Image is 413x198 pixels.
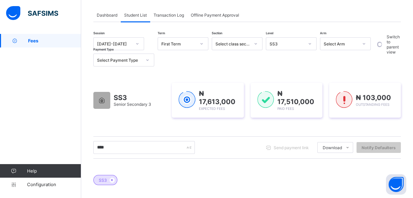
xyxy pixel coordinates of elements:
[97,13,117,18] span: Dashboard
[161,41,196,46] div: First Term
[154,13,184,18] span: Transaction Log
[277,106,294,111] span: Paid Fees
[199,90,235,106] span: ₦ 17,613,000
[257,91,274,108] img: paid-1.3eb1404cbcb1d3b736510a26bbfa3ccb.svg
[93,47,114,51] span: Payment Type
[114,102,151,107] span: Senior Secondary 3
[274,145,309,150] span: Send payment link
[386,174,406,195] button: Open asap
[277,90,314,106] span: ₦ 17,510,000
[6,6,58,20] img: safsims
[28,38,81,43] span: Fees
[27,168,81,174] span: Help
[114,94,151,102] span: SS3
[266,31,273,35] span: Level
[97,58,142,63] div: Select Payment Type
[124,13,147,18] span: Student List
[191,13,239,18] span: Offline Payment Approval
[179,91,195,108] img: expected-1.03dd87d44185fb6c27cc9b2570c10499.svg
[362,145,396,150] span: Notify Defaulters
[356,94,391,102] span: ₦ 103,000
[387,34,400,55] label: Switch to parent view
[212,31,222,35] span: Section
[97,41,132,46] div: [DATE]-[DATE]
[158,31,165,35] span: Term
[27,182,81,187] span: Configuration
[356,102,389,106] span: Outstanding Fees
[99,178,107,183] span: SS3
[324,41,358,46] div: Select Arm
[215,41,250,46] div: Select class section
[323,145,342,150] span: Download
[270,41,304,46] div: SS3
[93,31,105,35] span: Session
[199,106,225,111] span: Expected Fees
[336,91,352,108] img: outstanding-1.146d663e52f09953f639664a84e30106.svg
[320,31,326,35] span: Arm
